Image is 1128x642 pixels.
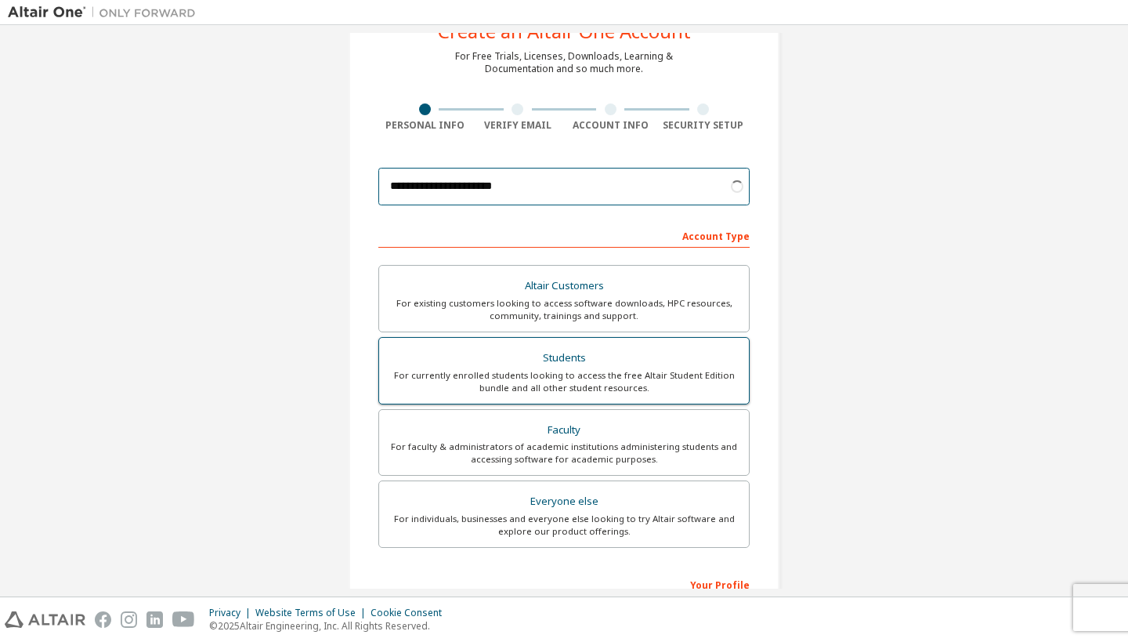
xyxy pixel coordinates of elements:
[121,611,137,628] img: instagram.svg
[389,297,739,322] div: For existing customers looking to access software downloads, HPC resources, community, trainings ...
[455,50,673,75] div: For Free Trials, Licenses, Downloads, Learning & Documentation and so much more.
[95,611,111,628] img: facebook.svg
[378,571,750,597] div: Your Profile
[472,119,565,132] div: Verify Email
[389,275,739,297] div: Altair Customers
[389,441,739,466] div: For faculty & administrators of academic institutions administering students and accessing softwa...
[8,5,204,20] img: Altair One
[378,119,472,132] div: Personal Info
[209,607,255,619] div: Privacy
[389,347,739,369] div: Students
[5,611,85,628] img: altair_logo.svg
[389,369,739,394] div: For currently enrolled students looking to access the free Altair Student Edition bundle and all ...
[371,607,451,619] div: Cookie Consent
[657,119,750,132] div: Security Setup
[172,611,195,628] img: youtube.svg
[255,607,371,619] div: Website Terms of Use
[389,419,739,441] div: Faculty
[438,22,691,41] div: Create an Altair One Account
[564,119,657,132] div: Account Info
[146,611,163,628] img: linkedin.svg
[389,513,739,538] div: For individuals, businesses and everyone else looking to try Altair software and explore our prod...
[209,619,451,633] p: © 2025 Altair Engineering, Inc. All Rights Reserved.
[378,223,750,248] div: Account Type
[389,491,739,513] div: Everyone else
